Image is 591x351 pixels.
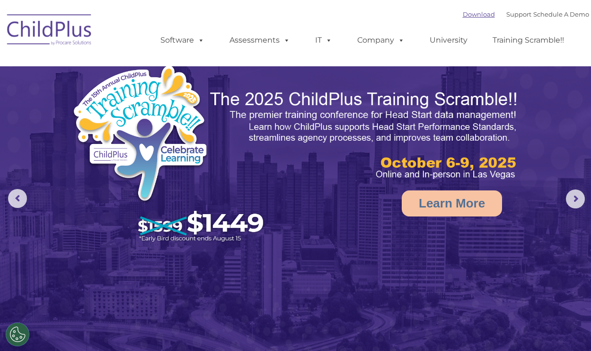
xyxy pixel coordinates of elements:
[483,31,573,50] a: Training Scramble!!
[463,10,589,18] font: |
[432,249,591,351] iframe: Chat Widget
[6,323,29,346] button: Cookies Settings
[420,31,477,50] a: University
[506,10,531,18] a: Support
[463,10,495,18] a: Download
[533,10,589,18] a: Schedule A Demo
[132,63,160,70] span: Last name
[402,190,502,216] a: Learn More
[348,31,414,50] a: Company
[132,101,172,108] span: Phone number
[2,8,97,55] img: ChildPlus by Procare Solutions
[432,249,591,351] div: Widget de chat
[151,31,214,50] a: Software
[220,31,300,50] a: Assessments
[306,31,342,50] a: IT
